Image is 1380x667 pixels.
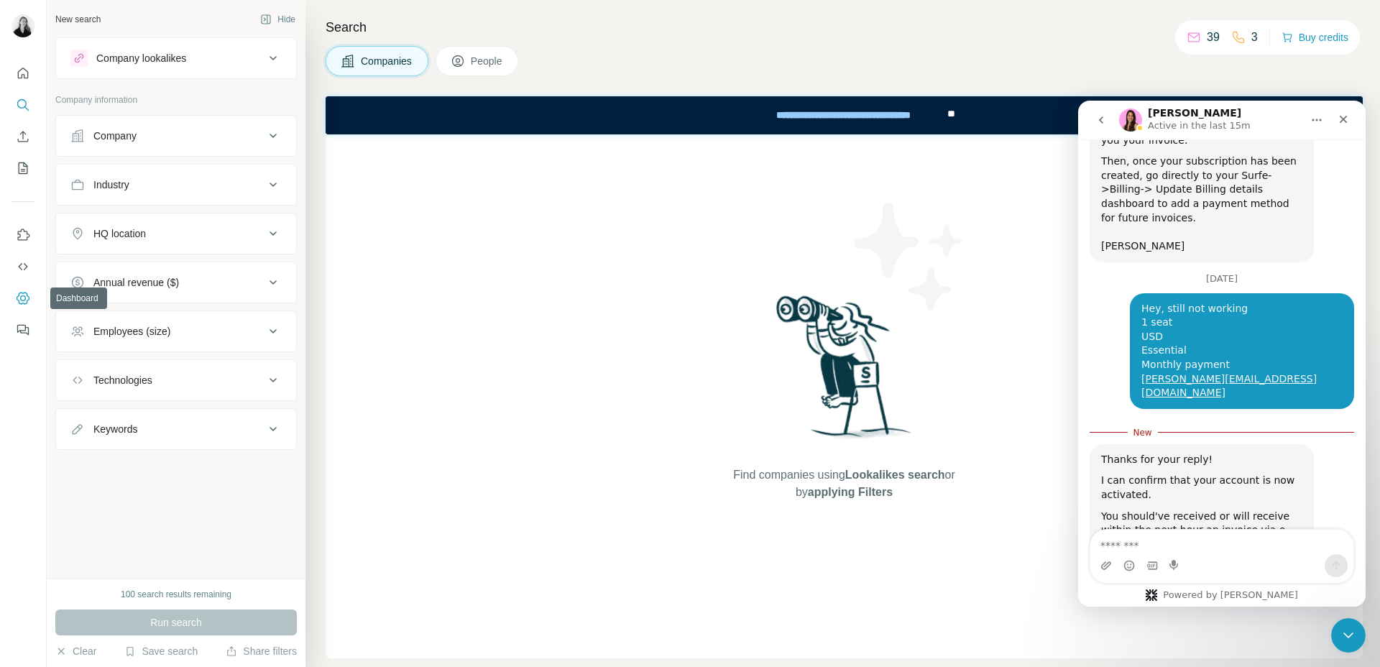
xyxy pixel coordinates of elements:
p: 3 [1251,29,1258,46]
span: Companies [361,54,413,68]
div: New search [55,13,101,26]
button: Buy credits [1282,27,1348,47]
button: Keywords [56,412,296,446]
div: Keywords [93,422,137,436]
button: Technologies [56,363,296,397]
button: My lists [11,155,34,181]
div: Annual revenue ($) [93,275,179,290]
span: Find companies using or by [729,466,959,501]
div: Employees (size) [93,324,170,339]
div: 100 search results remaining [121,588,231,601]
div: I can confirm that your account is now activated. [23,373,224,401]
span: People [471,54,504,68]
button: Save search [124,644,198,658]
span: Lookalikes search [845,469,945,481]
div: Thanks for your reply! [23,352,224,367]
button: Dashboard [11,285,34,311]
div: Company lookalikes [96,51,186,65]
div: HQ location [93,226,146,241]
button: Annual revenue ($) [56,265,296,300]
button: Feedback [11,317,34,343]
button: Hide [250,9,305,30]
p: 39 [1207,29,1220,46]
img: Surfe Illustration - Stars [845,192,974,321]
img: Avatar [11,14,34,37]
button: Share filters [226,644,297,658]
img: Surfe Illustration - Woman searching with binoculars [770,292,919,452]
button: Start recording [91,459,103,471]
button: Enrich CSV [11,124,34,149]
button: Company [56,119,296,153]
button: HQ location [56,216,296,251]
button: Industry [56,167,296,202]
button: Company lookalikes [56,41,296,75]
button: Search [11,92,34,118]
button: Clear [55,644,96,658]
h4: Search [326,17,1363,37]
div: Company [93,129,137,143]
button: Quick start [11,60,34,86]
button: Upload attachment [22,459,34,471]
button: Emoji picker [45,459,57,471]
iframe: Banner [326,96,1363,134]
p: Company information [55,93,297,106]
button: Use Surfe API [11,254,34,280]
iframe: Intercom live chat [1331,618,1366,653]
textarea: Message… [12,429,275,454]
div: Industry [93,178,129,192]
button: Employees (size) [56,314,296,349]
iframe: Intercom live chat [1078,101,1366,607]
div: You should've received or will receive within the next hour an invoice via e-mail in order to pay... [23,409,224,465]
button: Send a message… [247,454,270,477]
button: Use Surfe on LinkedIn [11,222,34,248]
span: applying Filters [808,486,893,498]
button: Gif picker [68,459,80,471]
div: Technologies [93,373,152,387]
div: Thanks for your reply!I can confirm that your account is now activated.You should've received or ... [11,344,236,650]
